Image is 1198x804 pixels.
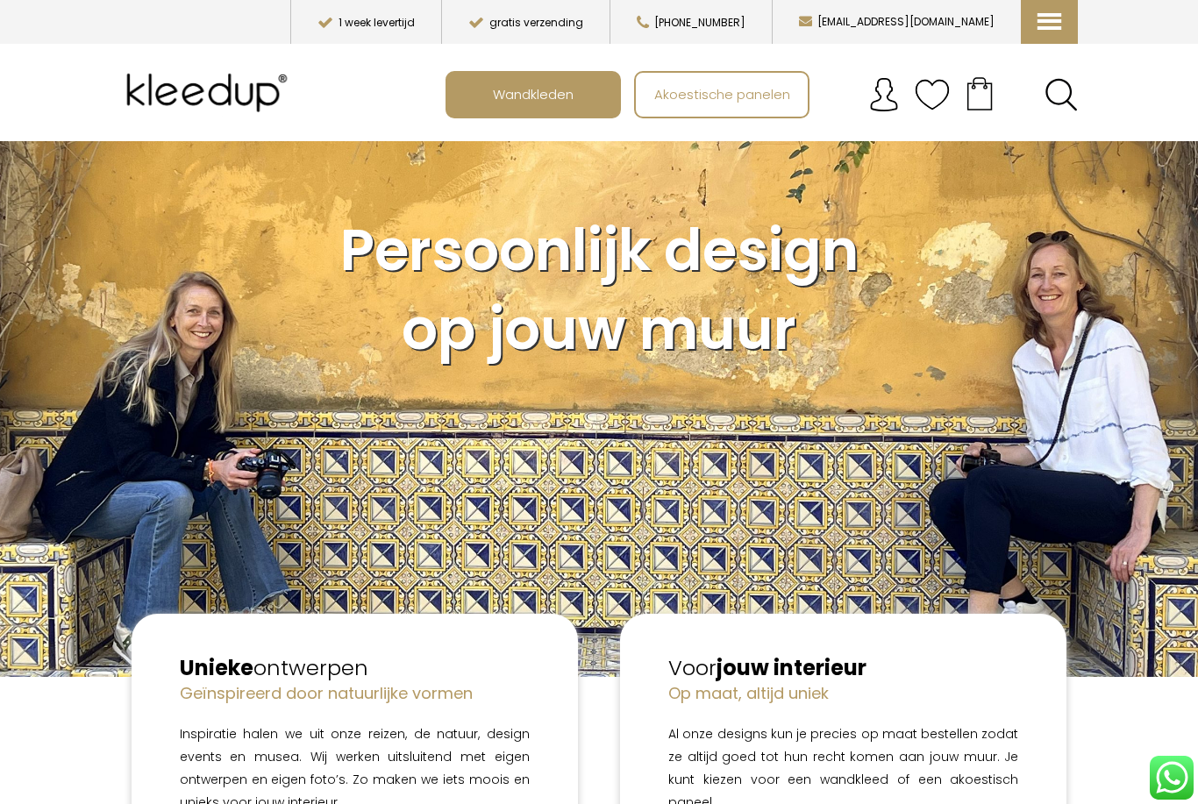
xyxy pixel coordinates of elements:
[483,77,583,110] span: Wandkleden
[447,73,619,117] a: Wandkleden
[180,682,530,704] h4: Geïnspireerd door natuurlijke vormen
[915,77,950,112] img: verlanglijstje.svg
[636,73,808,117] a: Akoestische panelen
[668,682,1018,704] h4: Op maat, altijd uniek
[950,71,1009,115] a: Your cart
[402,289,796,369] span: op jouw muur
[340,210,859,290] span: Persoonlijk design
[1045,78,1078,111] a: Search
[866,77,902,112] img: account.svg
[446,71,1091,118] nav: Main menu
[120,58,301,128] img: Kleedup
[645,77,800,110] span: Akoestische panelen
